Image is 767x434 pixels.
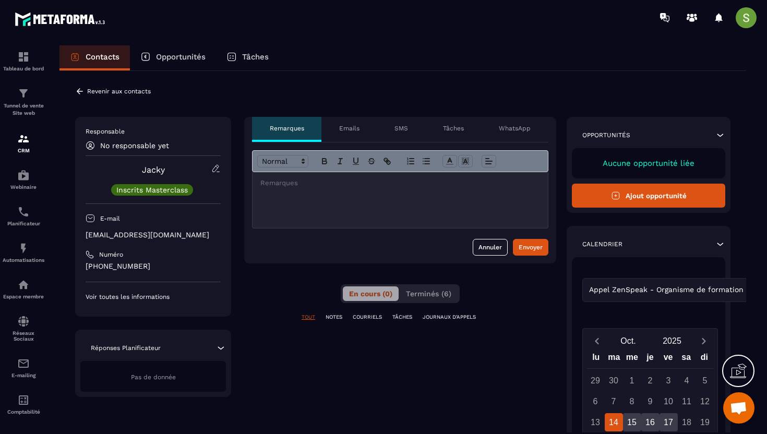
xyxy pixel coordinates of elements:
p: No responsable yet [100,141,169,150]
img: logo [15,9,109,29]
img: formation [17,87,30,100]
img: formation [17,132,30,145]
div: 17 [660,413,678,431]
div: 12 [696,392,714,411]
img: automations [17,242,30,255]
img: automations [17,279,30,291]
div: 13 [586,413,605,431]
div: 3 [660,371,678,390]
p: E-mailing [3,372,44,378]
p: Voir toutes les informations [86,293,221,301]
p: TÂCHES [392,314,412,321]
p: SMS [394,124,408,132]
p: Contacts [86,52,119,62]
div: 6 [586,392,605,411]
p: Réseaux Sociaux [3,330,44,342]
img: social-network [17,315,30,328]
p: E-mail [100,214,120,223]
p: [PHONE_NUMBER] [86,261,221,271]
div: sa [677,350,696,368]
div: 11 [678,392,696,411]
span: En cours (0) [349,290,392,298]
a: Contacts [59,45,130,70]
p: NOTES [326,314,342,321]
div: 1 [623,371,641,390]
button: Envoyer [513,239,548,256]
button: Terminés (6) [400,286,458,301]
p: Opportunités [582,131,630,139]
div: 19 [696,413,714,431]
a: emailemailE-mailing [3,349,44,386]
div: di [695,350,713,368]
div: 2 [641,371,660,390]
span: Appel ZenSpeak - Organisme de formation [586,284,746,296]
img: scheduler [17,206,30,218]
p: Emails [339,124,359,132]
p: Tunnel de vente Site web [3,102,44,117]
p: Réponses Planificateur [91,344,161,352]
a: schedulerschedulerPlanificateur [3,198,44,234]
a: Tâches [216,45,279,70]
p: Calendrier [582,240,622,248]
p: Automatisations [3,257,44,263]
button: Ajout opportunité [572,184,725,208]
div: 5 [696,371,714,390]
a: formationformationTableau de bord [3,43,44,79]
a: automationsautomationsEspace membre [3,271,44,307]
p: Revenir aux contacts [87,88,151,95]
div: 14 [605,413,623,431]
a: formationformationTunnel de vente Site web [3,79,44,125]
button: Open months overlay [606,332,650,350]
a: formationformationCRM [3,125,44,161]
p: Aucune opportunité liée [582,159,715,168]
p: Planificateur [3,221,44,226]
button: Next month [694,334,713,348]
a: automationsautomationsAutomatisations [3,234,44,271]
div: ma [605,350,624,368]
div: 8 [623,392,641,411]
div: 9 [641,392,660,411]
a: social-networksocial-networkRéseaux Sociaux [3,307,44,349]
p: [EMAIL_ADDRESS][DOMAIN_NAME] [86,230,221,240]
p: Webinaire [3,184,44,190]
img: email [17,357,30,370]
div: 7 [605,392,623,411]
div: 30 [605,371,623,390]
div: 16 [641,413,660,431]
p: Numéro [99,250,123,259]
button: Previous month [587,334,606,348]
a: Opportunités [130,45,216,70]
div: 15 [623,413,641,431]
a: Jacky [142,165,165,175]
button: Annuler [473,239,508,256]
div: 10 [660,392,678,411]
div: 29 [586,371,605,390]
span: Terminés (6) [406,290,451,298]
a: accountantaccountantComptabilité [3,386,44,423]
p: Tâches [443,124,464,132]
div: lu [587,350,605,368]
img: formation [17,51,30,63]
div: 4 [678,371,696,390]
div: Envoyer [519,242,543,252]
input: Search for option [746,284,753,296]
a: automationsautomationsWebinaire [3,161,44,198]
p: JOURNAUX D'APPELS [423,314,476,321]
div: je [641,350,660,368]
button: En cours (0) [343,286,399,301]
p: TOUT [302,314,315,321]
p: Espace membre [3,294,44,299]
div: me [623,350,641,368]
div: ve [659,350,677,368]
img: accountant [17,394,30,406]
p: Remarques [270,124,304,132]
img: automations [17,169,30,182]
p: COURRIELS [353,314,382,321]
p: Tâches [242,52,269,62]
p: Tableau de bord [3,66,44,71]
div: 18 [678,413,696,431]
p: Opportunités [156,52,206,62]
p: WhatsApp [499,124,531,132]
div: Ouvrir le chat [723,392,754,424]
span: Pas de donnée [131,373,176,381]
